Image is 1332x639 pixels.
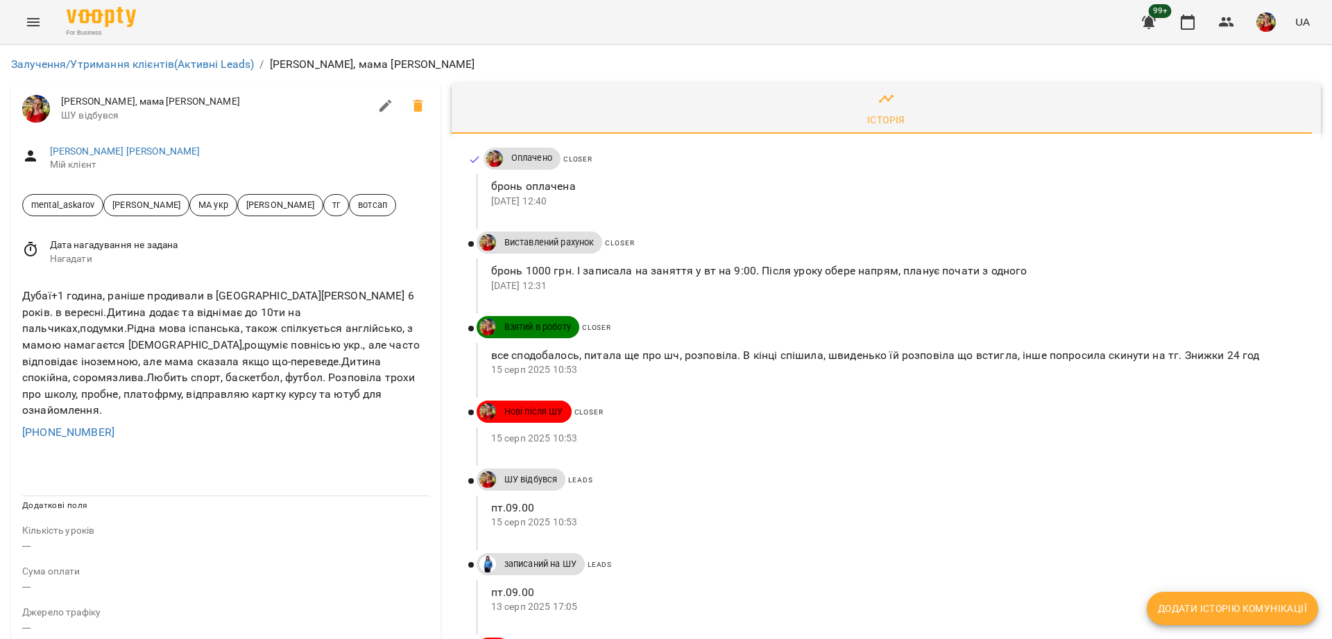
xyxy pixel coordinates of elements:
button: Додати історію комунікації [1147,592,1318,625]
span: вотсап [350,198,395,211]
p: все сподобалось, питала ще про шч, розповіла. В кінці спішила, швиденько їй розповіла що встигла,... [491,347,1299,364]
img: ДТ УКР\РОС Абасова Сабіна https://us06web.zoom.us/j/84886035086 [479,403,496,420]
div: Дубаї+1 година, раніше продивали в [GEOGRAPHIC_DATA][PERSON_NAME] 6 років. в вересні.Дитина додає... [19,285,432,421]
span: Closer [605,239,634,247]
span: [PERSON_NAME], мама [PERSON_NAME] [61,95,369,109]
a: Залучення/Утримання клієнтів(Активні Leads) [11,58,254,71]
span: Взятий в роботу [496,321,579,333]
span: Leads [568,476,592,484]
img: ДТ УКР\РОС Абасова Сабіна https://us06web.zoom.us/j/84886035086 [479,319,496,335]
p: 15 серп 2025 10:53 [491,363,1299,377]
p: 15 серп 2025 10:53 [491,432,1299,446]
p: [PERSON_NAME], мама [PERSON_NAME] [270,56,475,73]
a: ДТ УКР\РОС Абасова Сабіна https://us06web.zoom.us/j/84886035086 [484,150,503,167]
a: Дащенко Аня [477,556,496,572]
img: Дащенко Аня [479,556,496,572]
p: 15 серп 2025 10:53 [491,516,1299,529]
li: / [259,56,264,73]
a: ДТ УКР\РОС Абасова Сабіна https://us06web.zoom.us/j/84886035086 [477,403,496,420]
p: бронь 1000 грн. І записала на заняття у вт на 9:00. Після уроку обере напрям, планує почати з одного [491,263,1299,279]
img: ДТ УКР\РОС Абасова Сабіна https://us06web.zoom.us/j/84886035086 [22,95,50,123]
a: [PHONE_NUMBER] [22,426,114,439]
span: ШУ відбувся [496,473,566,486]
img: ДТ УКР\РОС Абасова Сабіна https://us06web.zoom.us/j/84886035086 [479,471,496,488]
span: [PERSON_NAME] [238,198,323,211]
button: Menu [17,6,50,39]
p: field-description [22,606,429,620]
span: тг [324,198,348,211]
p: пт.09.00 [491,500,1299,516]
span: Дата нагадування не задана [50,238,429,252]
a: ДТ УКР\РОС Абасова Сабіна https://us06web.zoom.us/j/84886035086 [477,234,496,251]
nav: breadcrumb [11,56,1321,73]
p: 13 серп 2025 17:05 [491,600,1299,614]
span: Closer [582,324,611,331]
span: mental_askarov [23,198,103,211]
span: UA [1295,15,1310,29]
span: Додаткові поля [22,500,87,510]
img: 5e634735370bbb5983f79fa1b5928c88.png [1256,12,1276,32]
img: ДТ УКР\РОС Абасова Сабіна https://us06web.zoom.us/j/84886035086 [479,234,496,251]
img: ДТ УКР\РОС Абасова Сабіна https://us06web.zoom.us/j/84886035086 [486,150,503,167]
img: Voopty Logo [67,7,136,27]
span: Додати історію комунікації [1158,600,1307,617]
p: --- [22,538,429,554]
a: ДТ УКР\РОС Абасова Сабіна https://us06web.zoom.us/j/84886035086 [477,471,496,488]
span: ШУ відбувся [61,109,369,123]
button: UA [1290,9,1315,35]
span: [PERSON_NAME] [104,198,189,211]
p: field-description [22,524,429,538]
div: Історія [867,112,905,128]
a: [PERSON_NAME] [PERSON_NAME] [50,146,200,157]
span: МА укр [190,198,237,211]
span: Leads [588,561,612,568]
span: Виставлений рахунок [496,236,603,249]
span: Мій клієнт [50,158,429,172]
span: Оплачено [503,152,561,164]
span: Closer [574,408,604,416]
a: ДТ УКР\РОС Абасова Сабіна https://us06web.zoom.us/j/84886035086 [477,319,496,335]
span: Closer [563,155,592,163]
p: бронь оплачена [491,178,1299,195]
span: For Business [67,28,136,37]
p: --- [22,620,429,636]
span: Нагадати [50,252,429,266]
p: пт.09.00 [491,584,1299,601]
span: 99+ [1149,4,1172,18]
p: [DATE] 12:40 [491,195,1299,209]
p: --- [22,579,429,595]
span: записаний на ШУ [496,558,585,570]
p: [DATE] 12:31 [491,279,1299,293]
p: field-description [22,565,429,579]
span: Нові після ШУ [496,405,572,418]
